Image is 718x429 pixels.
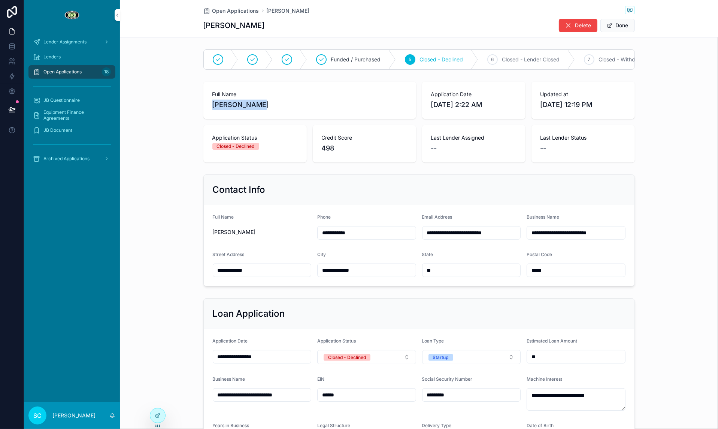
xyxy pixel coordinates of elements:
span: Delivery Type [422,423,452,428]
span: Closed - Withdrawn / Cancelled [599,56,677,63]
button: Select Button [317,350,416,364]
a: JB Questionnaire [28,94,115,107]
span: SC [33,411,42,420]
h2: Loan Application [213,308,285,320]
a: Open Applications18 [28,65,115,79]
span: EIN [317,376,324,382]
span: Open Applications [212,7,259,15]
div: scrollable content [24,30,120,175]
span: -- [431,143,437,153]
span: Last Lender Status [540,134,626,142]
span: Application Date [431,91,516,98]
button: Delete [559,19,597,32]
span: Date of Birth [527,423,554,428]
span: Lenders [43,54,61,60]
span: Machine Interest [527,376,562,382]
h1: [PERSON_NAME] [203,20,265,31]
div: 18 [102,67,111,76]
span: Funded / Purchased [331,56,381,63]
span: 6 [491,57,494,63]
span: 498 [322,143,407,153]
span: [PERSON_NAME] [212,100,407,110]
span: Updated at [540,91,626,98]
span: Email Address [422,214,452,220]
span: Last Lender Assigned [431,134,516,142]
a: JB Document [28,124,115,137]
span: [DATE] 12:19 PM [540,100,626,110]
span: Open Applications [43,69,82,75]
a: Archived Applications [28,152,115,165]
span: Years in Business [213,423,249,428]
span: Social Security Number [422,376,473,382]
span: JB Questionnaire [43,97,80,103]
span: Street Address [213,252,245,257]
span: [DATE] 2:22 AM [431,100,516,110]
span: Lender Assignments [43,39,87,45]
span: Archived Applications [43,156,90,162]
h2: Contact Info [213,184,266,196]
span: Business Name [213,376,245,382]
a: [PERSON_NAME] [267,7,310,15]
span: State [422,252,433,257]
div: Closed - Declined [217,143,255,150]
span: JB Document [43,127,72,133]
span: Application Date [213,338,248,344]
span: Application Status [317,338,356,344]
a: Open Applications [203,7,259,15]
img: App logo [64,9,79,21]
span: Delete [575,22,591,29]
button: Done [600,19,635,32]
span: Estimated Loan Amount [527,338,577,344]
a: Lenders [28,50,115,64]
a: Lender Assignments [28,35,115,49]
span: City [317,252,326,257]
span: Legal Structure [317,423,350,428]
span: Phone [317,214,331,220]
div: Closed - Declined [328,354,366,361]
span: [PERSON_NAME] [213,228,312,236]
a: Equipment Finance Agreements [28,109,115,122]
span: Closed - Lender Closed [502,56,560,63]
span: 5 [409,57,411,63]
span: Credit Score [322,134,407,142]
div: Startup [433,354,449,361]
span: -- [540,143,546,153]
button: Select Button [422,350,521,364]
span: Full Name [212,91,407,98]
span: 7 [588,57,590,63]
span: Closed - Declined [420,56,463,63]
p: [PERSON_NAME] [52,412,96,419]
span: Equipment Finance Agreements [43,109,108,121]
span: Loan Type [422,338,444,344]
span: Application Status [212,134,298,142]
span: Full Name [213,214,234,220]
span: Business Name [527,214,559,220]
span: Postal Code [527,252,552,257]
